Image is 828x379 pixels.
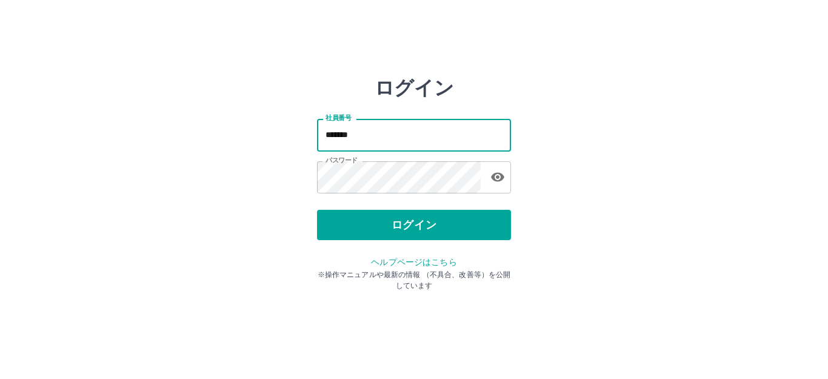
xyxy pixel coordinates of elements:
p: ※操作マニュアルや最新の情報 （不具合、改善等）を公開しています [317,269,511,291]
label: 社員番号 [326,113,351,122]
label: パスワード [326,156,358,165]
h2: ログイン [375,76,454,99]
button: ログイン [317,210,511,240]
a: ヘルプページはこちら [371,257,456,267]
